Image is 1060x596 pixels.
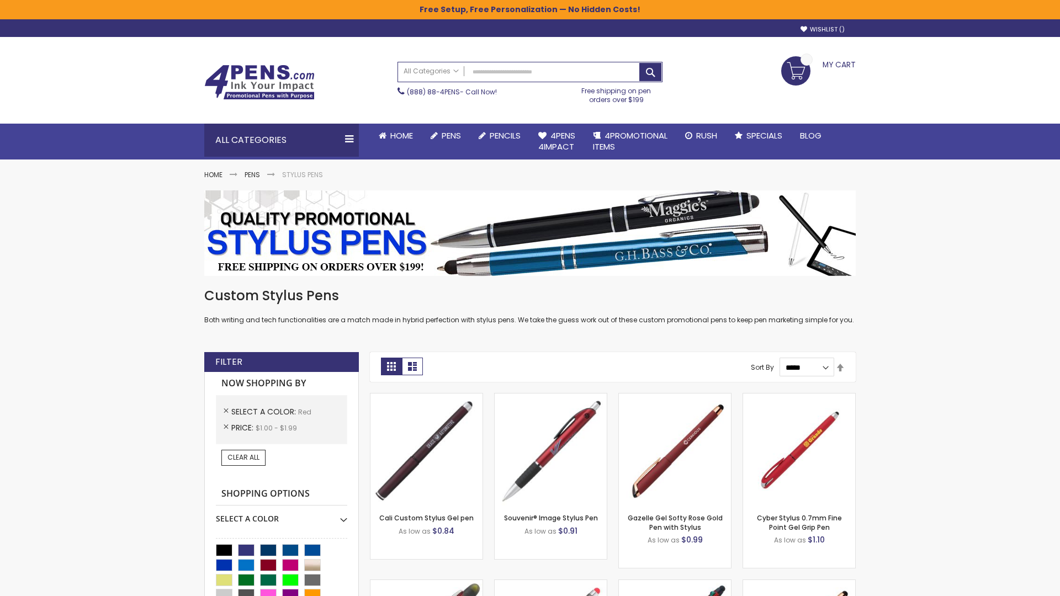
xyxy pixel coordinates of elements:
a: Pens [245,170,260,179]
span: Select A Color [231,406,298,417]
img: Cyber Stylus 0.7mm Fine Point Gel Grip Pen-Red [743,393,855,505]
span: $0.99 [681,534,703,545]
div: Select A Color [216,505,347,524]
span: 4PROMOTIONAL ITEMS [593,130,667,152]
a: Gazelle Gel Softy Rose Gold Pen with Stylus [628,513,723,531]
a: Gazelle Gel Softy Rose Gold Pen with Stylus-Red [619,393,731,402]
img: Gazelle Gel Softy Rose Gold Pen with Stylus-Red [619,393,731,505]
span: Pencils [490,130,521,141]
strong: Filter [215,356,242,368]
div: Free shipping on pen orders over $199 [570,82,663,104]
a: Souvenir® Image Stylus Pen-Red [495,393,607,402]
strong: Stylus Pens [282,170,323,179]
a: 4PROMOTIONALITEMS [584,124,676,159]
label: Sort By [751,363,774,372]
a: Pens [422,124,470,148]
span: $1.10 [808,534,825,545]
span: Clear All [227,453,259,462]
a: Souvenir® Jalan Highlighter Stylus Pen Combo-Red [370,579,483,589]
a: Cyber Stylus 0.7mm Fine Point Gel Grip Pen-Red [743,393,855,402]
a: Cyber Stylus 0.7mm Fine Point Gel Grip Pen [757,513,842,531]
a: Rush [676,124,726,148]
span: Home [390,130,413,141]
h1: Custom Stylus Pens [204,287,856,305]
span: All Categories [404,67,459,76]
span: - Call Now! [407,87,497,97]
a: Souvenir® Image Stylus Pen [504,513,598,523]
strong: Now Shopping by [216,372,347,395]
a: Clear All [221,450,266,465]
span: As low as [524,526,556,536]
span: As low as [648,535,680,545]
img: Stylus Pens [204,190,856,276]
a: All Categories [398,62,464,81]
a: Cali Custom Stylus Gel pen-Red [370,393,483,402]
a: Orbitor 4 Color Assorted Ink Metallic Stylus Pens-Red [619,579,731,589]
a: Home [204,170,222,179]
span: Blog [800,130,821,141]
span: Pens [442,130,461,141]
span: Price [231,422,256,433]
a: (888) 88-4PENS [407,87,460,97]
a: Islander Softy Gel with Stylus - ColorJet Imprint-Red [495,579,607,589]
img: 4Pens Custom Pens and Promotional Products [204,65,315,100]
div: All Categories [204,124,359,157]
span: Red [298,407,311,417]
a: Pencils [470,124,529,148]
a: 4Pens4impact [529,124,584,159]
a: Home [370,124,422,148]
span: As low as [774,535,806,545]
span: 4Pens 4impact [538,130,575,152]
span: As low as [399,526,431,536]
a: Blog [791,124,830,148]
img: Souvenir® Image Stylus Pen-Red [495,393,607,505]
span: $0.91 [558,525,577,536]
span: $1.00 - $1.99 [256,423,297,433]
strong: Grid [381,358,402,375]
span: $0.84 [432,525,454,536]
span: Rush [696,130,717,141]
a: Gazelle Gel Softy Rose Gold Pen with Stylus - ColorJet-Red [743,579,855,589]
a: Cali Custom Stylus Gel pen [379,513,474,523]
img: Cali Custom Stylus Gel pen-Red [370,393,483,505]
strong: Shopping Options [216,482,347,506]
span: Specials [746,130,782,141]
a: Wishlist [801,25,845,34]
a: Specials [726,124,791,148]
div: Both writing and tech functionalities are a match made in hybrid perfection with stylus pens. We ... [204,287,856,325]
